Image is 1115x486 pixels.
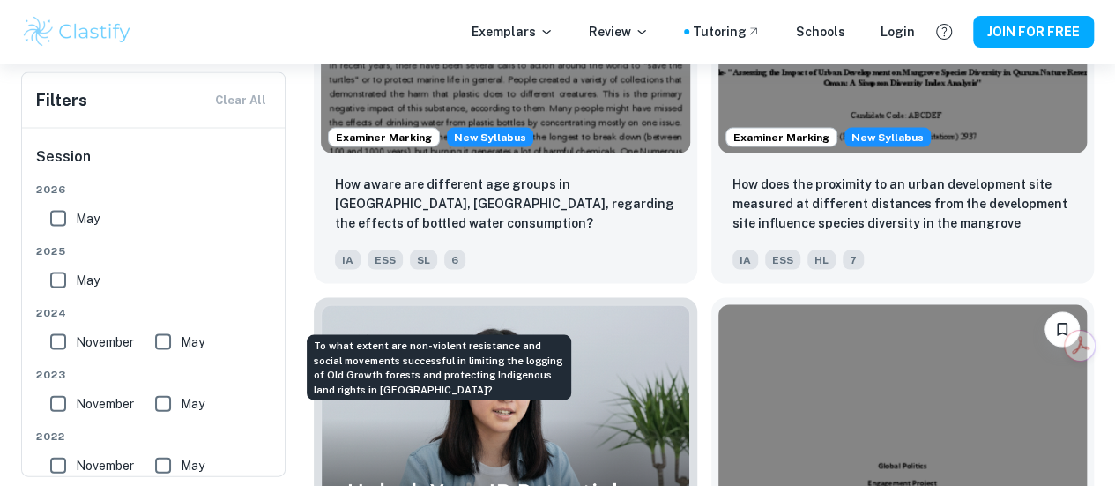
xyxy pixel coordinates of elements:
span: November [76,394,134,414]
span: 7 [843,250,864,270]
p: Review [589,22,649,41]
span: May [76,209,100,228]
h6: Session [36,146,272,182]
a: Schools [796,22,845,41]
p: How aware are different age groups in Rzeszów, Poland, regarding the effects of bottled water con... [335,175,676,233]
span: IA [732,250,758,270]
span: ESS [368,250,403,270]
span: 6 [444,250,465,270]
button: Help and Feedback [929,17,959,47]
a: Tutoring [693,22,761,41]
h6: Filters [36,88,87,113]
p: Exemplars [472,22,554,41]
div: Starting from the May 2026 session, the ESS IA requirements have changed. We created this exempla... [844,128,931,147]
span: 2024 [36,305,272,321]
span: Examiner Marking [726,130,836,146]
span: 2023 [36,367,272,383]
span: November [76,456,134,475]
span: New Syllabus [844,128,931,147]
span: May [181,394,204,414]
p: How does the proximity to an urban development site measured at different distances from the deve... [732,175,1074,235]
button: JOIN FOR FREE [973,16,1094,48]
span: SL [410,250,437,270]
div: Starting from the May 2026 session, the ESS IA requirements have changed. We created this exempla... [447,128,533,147]
span: 2025 [36,243,272,259]
span: IA [335,250,361,270]
img: Clastify logo [21,14,133,49]
span: May [76,271,100,290]
span: New Syllabus [447,128,533,147]
button: Please log in to bookmark exemplars [1044,312,1080,348]
span: November [76,333,134,352]
span: ESS [765,250,800,270]
span: 2022 [36,429,272,445]
a: Login [881,22,915,41]
span: 2026 [36,182,272,198]
span: May [181,456,204,475]
span: May [181,333,204,352]
span: HL [807,250,836,270]
div: To what extent are non-violent resistance and social movements successful in limiting the logging... [307,335,571,400]
span: Examiner Marking [329,130,439,146]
